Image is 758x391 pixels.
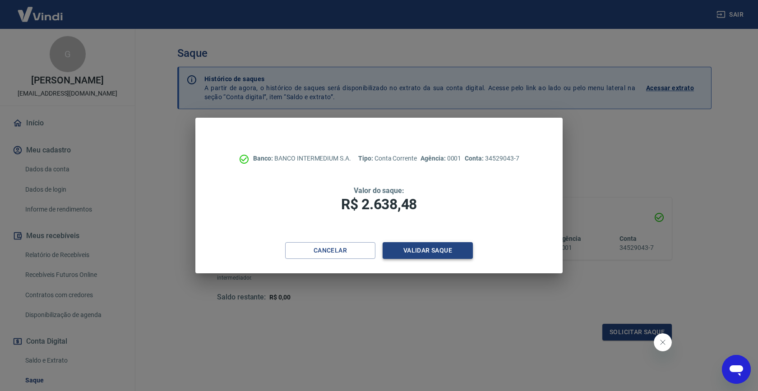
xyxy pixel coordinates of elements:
p: Conta Corrente [358,154,417,163]
p: 34529043-7 [465,154,519,163]
p: BANCO INTERMEDIUM S.A. [253,154,351,163]
span: Conta: [465,155,485,162]
span: Tipo: [358,155,374,162]
p: 0001 [421,154,461,163]
span: Banco: [253,155,274,162]
button: Validar saque [383,242,473,259]
span: Olá! Precisa de ajuda? [5,6,76,14]
span: Agência: [421,155,447,162]
button: Cancelar [285,242,375,259]
iframe: Button to launch messaging window [722,355,751,384]
span: Valor do saque: [354,186,404,195]
iframe: Close message [654,333,672,351]
span: R$ 2.638,48 [341,196,417,213]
